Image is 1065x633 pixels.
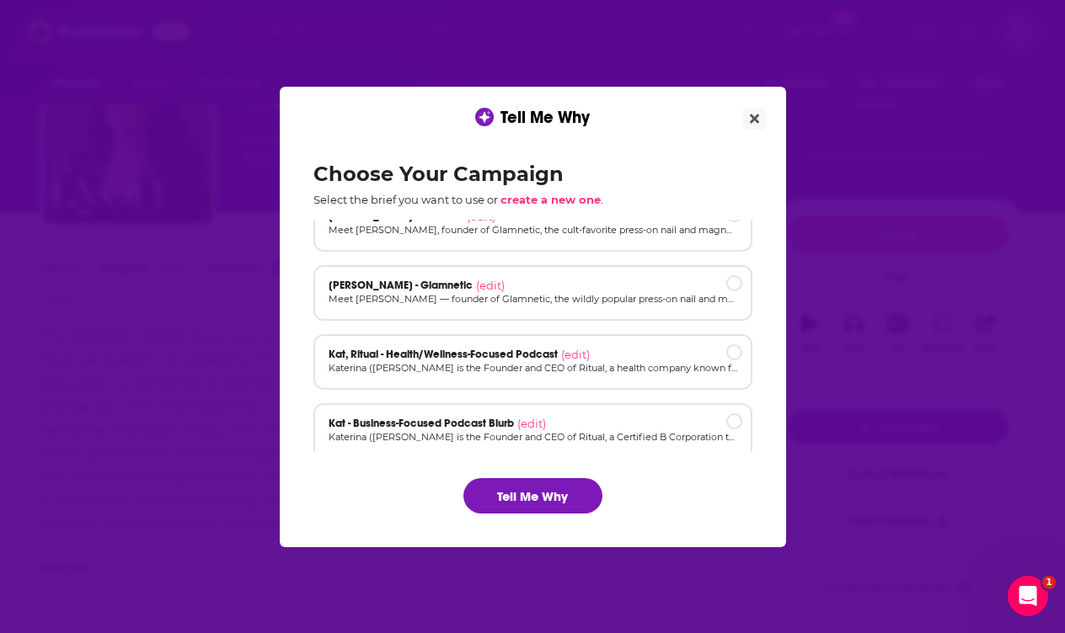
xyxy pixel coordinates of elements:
span: 1 [1042,576,1056,589]
h2: Choose Your Campaign [313,162,752,186]
iframe: Intercom live chat [1008,576,1048,616]
p: Katerina ([PERSON_NAME] is the Founder and CEO of Ritual, a health company known for clean, scien... [329,361,737,375]
span: (edit) [561,348,590,361]
p: Meet [PERSON_NAME] — founder of Glamnetic, the wildly popular press-on nail and magnetic lash bra... [329,292,737,306]
span: (edit) [476,279,505,292]
span: (edit) [517,417,546,430]
button: Close [743,109,766,130]
span: Kat, Ritual - Health/Wellness-Focused Podcast [329,348,558,361]
img: tell me why sparkle [478,110,491,124]
span: create a new one [500,193,601,206]
span: Kat - Business-Focused Podcast Blurb [329,417,514,430]
p: Meet [PERSON_NAME], founder of Glamnetic, the cult-favorite press-on nail and magnetic lash brand... [329,223,737,237]
span: [PERSON_NAME] - Glamnetic [329,279,473,292]
button: Tell Me Why [463,478,602,513]
span: Tell Me Why [500,107,590,128]
p: Select the brief you want to use or . [313,193,752,206]
p: Katerina ([PERSON_NAME] is the Founder and CEO of Ritual, a Certified B Corporation that’s settin... [329,430,737,444]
